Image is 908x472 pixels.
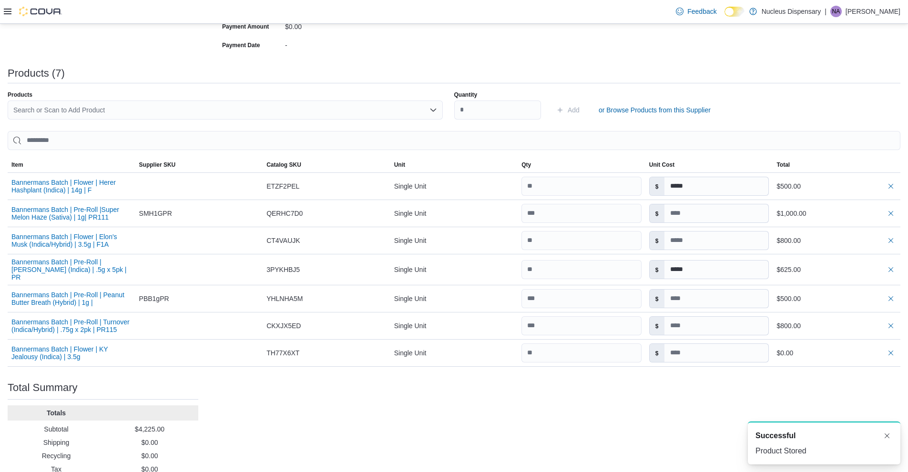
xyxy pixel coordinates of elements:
[518,157,645,172] button: Qty
[390,177,518,196] div: Single Unit
[394,161,405,169] span: Unit
[776,181,897,192] div: $500.00
[672,2,720,21] a: Feedback
[776,161,790,169] span: Total
[454,91,478,99] label: Quantity
[11,438,101,447] p: Shipping
[266,235,300,246] span: CT4VAUJK
[266,161,301,169] span: Catalog SKU
[881,430,893,442] button: Dismiss toast
[390,204,518,223] div: Single Unit
[263,157,390,172] button: Catalog SKU
[390,260,518,279] div: Single Unit
[390,231,518,250] div: Single Unit
[105,438,194,447] p: $0.00
[11,424,101,434] p: Subtotal
[776,235,897,246] div: $800.00
[8,91,32,99] label: Products
[222,41,260,49] label: Payment Date
[724,7,745,17] input: Dark Mode
[390,157,518,172] button: Unit
[11,206,132,221] button: Bannermans Batch | Pre-Roll |Super Melon Haze (Sativa) | 1g| PR111
[11,233,132,248] button: Bannermans Batch | Flower | Elon's Musk (Indica/Hybrid) | 3.5g | F1A
[776,320,897,331] div: $800.00
[390,316,518,335] div: Single Unit
[266,320,301,331] span: CKXJX5ED
[11,451,101,461] p: Recycling
[8,157,135,172] button: Item
[755,445,893,457] div: Product Stored
[846,6,900,17] p: [PERSON_NAME]
[832,6,840,17] span: NA
[762,6,821,17] p: Nucleus Dispensary
[266,181,299,192] span: ETZF2PEL
[650,204,664,222] label: $
[650,177,664,195] label: $
[390,289,518,308] div: Single Unit
[139,161,176,169] span: Supplier SKU
[650,290,664,308] label: $
[266,264,300,275] span: 3PYKHBJ5
[135,157,263,172] button: Supplier SKU
[11,179,132,194] button: Bannermans Batch | Flower | Herer Hashplant (Indica) | 14g | F
[11,161,23,169] span: Item
[595,100,714,120] button: or Browse Products from this Supplier
[773,157,900,172] button: Total
[568,105,580,115] span: Add
[429,106,437,114] button: Open list of options
[755,430,893,442] div: Notification
[645,157,773,172] button: Unit Cost
[521,161,531,169] span: Qty
[11,318,132,333] button: Bannermans Batch | Pre-Roll | Turnover (Indica/Hybrid) | .75g x 2pk | PR115
[649,161,674,169] span: Unit Cost
[8,68,65,79] h3: Products (7)
[105,424,194,434] p: $4,225.00
[825,6,826,17] p: |
[19,7,62,16] img: Cova
[830,6,842,17] div: Neil Ashmeade
[222,23,269,30] label: Payment Amount
[776,293,897,304] div: $500.00
[285,19,413,30] div: $0.00
[266,208,303,219] span: QERHC7D0
[776,347,897,359] div: $0.00
[139,208,172,219] span: SMH1GPR
[650,344,664,362] label: $
[266,293,303,304] span: YHLNHA5M
[105,451,194,461] p: $0.00
[11,258,132,281] button: Bannermans Batch | Pre-Roll | [PERSON_NAME] (Indica) | .5g x 5pk | PR
[755,430,796,442] span: Successful
[8,382,78,393] h3: Total Summary
[285,38,413,49] div: -
[687,7,716,16] span: Feedback
[11,408,101,418] p: Totals
[390,343,518,362] div: Single Unit
[650,261,664,279] label: $
[776,208,897,219] div: $1,000.00
[599,105,711,115] span: or Browse Products from this Supplier
[266,347,299,359] span: TH77X6XT
[776,264,897,275] div: $625.00
[139,293,169,304] span: PBB1gPR
[650,231,664,250] label: $
[650,317,664,335] label: $
[552,100,583,120] button: Add
[11,345,132,361] button: Bannermans Batch | Flower | KY Jealousy (Indica) | 3.5g
[11,291,132,306] button: Bannermans Batch | Pre-Roll | Peanut Butter Breath (Hybrid) | 1g |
